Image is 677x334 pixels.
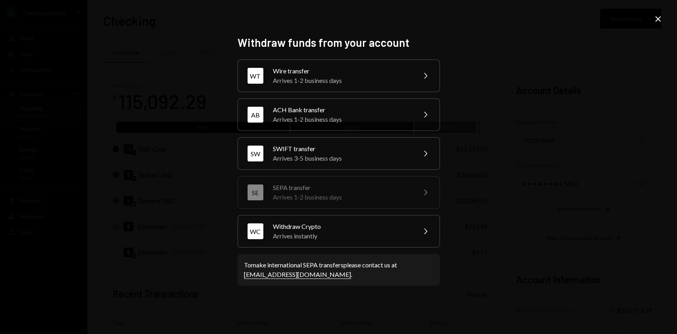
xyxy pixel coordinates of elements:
div: WT [247,68,263,84]
button: WCWithdraw CryptoArrives instantly [238,215,440,248]
div: SW [247,146,263,161]
div: Withdraw Crypto [273,222,411,231]
div: Arrives 1-2 business days [273,115,411,124]
div: ACH Bank transfer [273,105,411,115]
div: SWIFT transfer [273,144,411,154]
div: Arrives 1-2 business days [273,76,411,85]
div: Arrives 1-2 business days [273,192,411,202]
a: [EMAIL_ADDRESS][DOMAIN_NAME] [244,271,351,279]
button: WTWire transferArrives 1-2 business days [238,60,440,92]
div: Arrives instantly [273,231,411,241]
div: SEPA transfer [273,183,411,192]
button: ABACH Bank transferArrives 1-2 business days [238,98,440,131]
button: SWSWIFT transferArrives 3-5 business days [238,137,440,170]
button: SESEPA transferArrives 1-2 business days [238,176,440,209]
div: To make international SEPA transfers please contact us at . [244,260,433,279]
h2: Withdraw funds from your account [238,35,440,50]
div: Arrives 3-5 business days [273,154,411,163]
div: WC [247,223,263,239]
div: AB [247,107,263,123]
div: SE [247,184,263,200]
div: Wire transfer [273,66,411,76]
